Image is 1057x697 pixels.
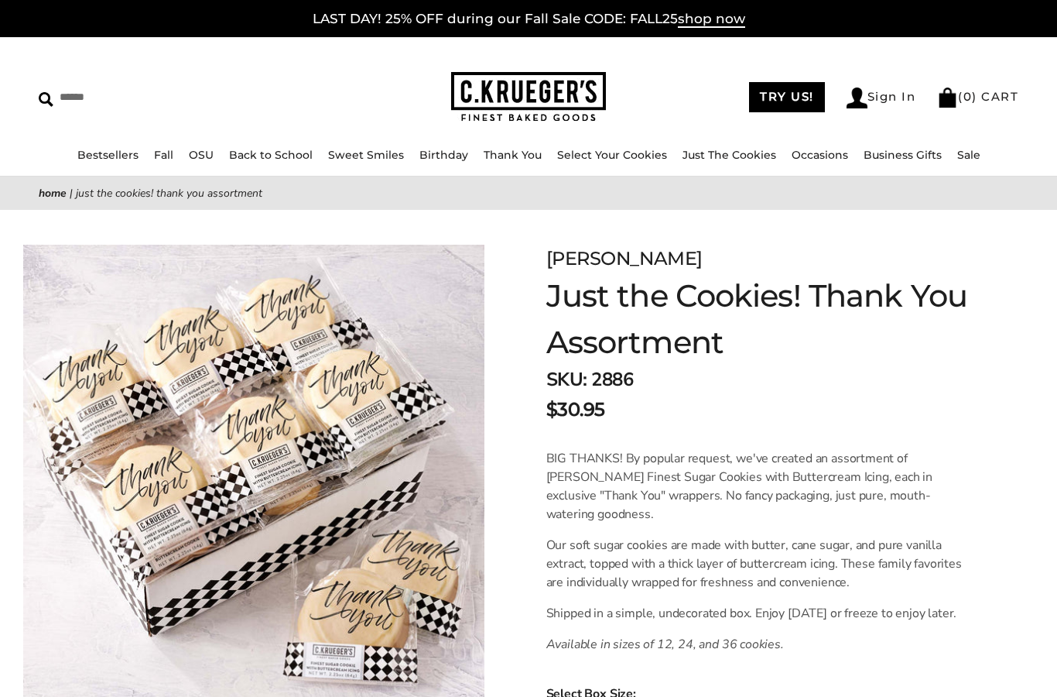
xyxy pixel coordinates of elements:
a: Back to School [229,148,313,162]
strong: SKU: [546,367,587,392]
a: Sale [957,148,980,162]
div: [PERSON_NAME] [546,245,980,273]
span: 0 [963,89,973,104]
a: (0) CART [937,89,1018,104]
a: Bestsellers [77,148,139,162]
a: LAST DAY! 25% OFF during our Fall Sale CODE: FALL25shop now [313,11,745,28]
p: Shipped in a simple, undecorated box. Enjoy [DATE] or freeze to enjoy later. [546,604,970,623]
span: 2886 [591,367,633,392]
span: shop now [678,11,745,28]
img: Search [39,92,53,107]
a: Just The Cookies [682,148,776,162]
a: TRY US! [749,82,825,112]
a: OSU [189,148,214,162]
a: Business Gifts [864,148,942,162]
a: Thank You [484,148,542,162]
em: Available in sizes of 12, 24, and 36 cookies. [546,636,784,653]
img: Bag [937,88,958,108]
a: Home [39,186,67,201]
a: Select Your Cookies [557,148,667,162]
nav: breadcrumbs [39,184,1018,202]
img: C.KRUEGER'S [451,72,606,122]
a: Fall [154,148,173,162]
p: Our soft sugar cookies are made with butter, cane sugar, and pure vanilla extract, topped with a ... [546,536,970,592]
span: $30.95 [546,396,605,424]
h1: Just the Cookies! Thank You Assortment [546,273,980,366]
span: | [70,186,73,201]
a: Occasions [792,148,848,162]
p: BIG THANKS! By popular request, we've created an assortment of [PERSON_NAME] Finest Sugar Cookies... [546,449,970,524]
a: Sweet Smiles [328,148,404,162]
img: Account [847,88,867,108]
span: Just the Cookies! Thank You Assortment [76,186,262,201]
input: Search [39,85,266,109]
a: Sign In [847,88,916,108]
a: Birthday [419,148,468,162]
